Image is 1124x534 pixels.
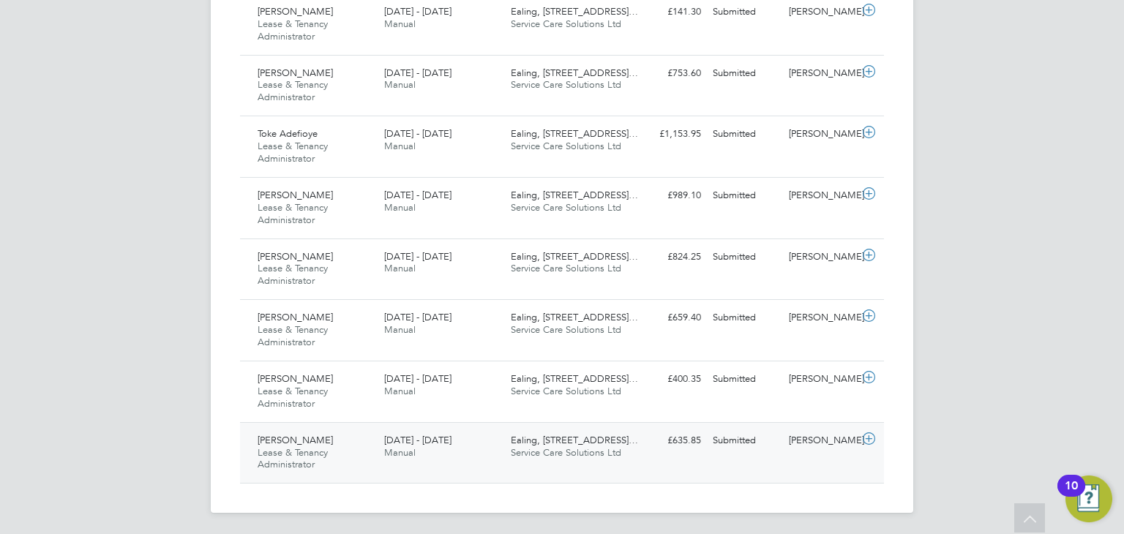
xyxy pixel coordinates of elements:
[384,67,452,79] span: [DATE] - [DATE]
[258,262,328,287] span: Lease & Tenancy Administrator
[258,78,328,103] span: Lease & Tenancy Administrator
[783,184,859,208] div: [PERSON_NAME]
[258,385,328,410] span: Lease & Tenancy Administrator
[258,311,333,323] span: [PERSON_NAME]
[631,429,707,453] div: £635.85
[707,61,783,86] div: Submitted
[258,5,333,18] span: [PERSON_NAME]
[511,434,638,446] span: Ealing, [STREET_ADDRESS]…
[511,262,621,274] span: Service Care Solutions Ltd
[384,78,416,91] span: Manual
[511,140,621,152] span: Service Care Solutions Ltd
[511,201,621,214] span: Service Care Solutions Ltd
[384,201,416,214] span: Manual
[384,5,452,18] span: [DATE] - [DATE]
[384,262,416,274] span: Manual
[511,372,638,385] span: Ealing, [STREET_ADDRESS]…
[258,250,333,263] span: [PERSON_NAME]
[384,189,452,201] span: [DATE] - [DATE]
[384,250,452,263] span: [DATE] - [DATE]
[707,306,783,330] div: Submitted
[258,446,328,471] span: Lease & Tenancy Administrator
[258,140,328,165] span: Lease & Tenancy Administrator
[384,323,416,336] span: Manual
[783,122,859,146] div: [PERSON_NAME]
[384,434,452,446] span: [DATE] - [DATE]
[631,122,707,146] div: £1,153.95
[707,184,783,208] div: Submitted
[511,323,621,336] span: Service Care Solutions Ltd
[258,127,318,140] span: Toke Adefioye
[783,429,859,453] div: [PERSON_NAME]
[1065,475,1112,522] button: Open Resource Center, 10 new notifications
[511,5,638,18] span: Ealing, [STREET_ADDRESS]…
[384,311,452,323] span: [DATE] - [DATE]
[1065,486,1078,505] div: 10
[258,201,328,226] span: Lease & Tenancy Administrator
[258,189,333,201] span: [PERSON_NAME]
[384,18,416,30] span: Manual
[258,323,328,348] span: Lease & Tenancy Administrator
[258,67,333,79] span: [PERSON_NAME]
[783,61,859,86] div: [PERSON_NAME]
[384,385,416,397] span: Manual
[511,250,638,263] span: Ealing, [STREET_ADDRESS]…
[631,367,707,391] div: £400.35
[511,311,638,323] span: Ealing, [STREET_ADDRESS]…
[511,127,638,140] span: Ealing, [STREET_ADDRESS]…
[631,245,707,269] div: £824.25
[783,367,859,391] div: [PERSON_NAME]
[707,122,783,146] div: Submitted
[511,78,621,91] span: Service Care Solutions Ltd
[511,385,621,397] span: Service Care Solutions Ltd
[511,446,621,459] span: Service Care Solutions Ltd
[707,245,783,269] div: Submitted
[631,184,707,208] div: £989.10
[511,18,621,30] span: Service Care Solutions Ltd
[258,372,333,385] span: [PERSON_NAME]
[258,18,328,42] span: Lease & Tenancy Administrator
[631,306,707,330] div: £659.40
[384,372,452,385] span: [DATE] - [DATE]
[707,367,783,391] div: Submitted
[707,429,783,453] div: Submitted
[384,140,416,152] span: Manual
[511,67,638,79] span: Ealing, [STREET_ADDRESS]…
[783,306,859,330] div: [PERSON_NAME]
[631,61,707,86] div: £753.60
[384,446,416,459] span: Manual
[384,127,452,140] span: [DATE] - [DATE]
[511,189,638,201] span: Ealing, [STREET_ADDRESS]…
[783,245,859,269] div: [PERSON_NAME]
[258,434,333,446] span: [PERSON_NAME]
